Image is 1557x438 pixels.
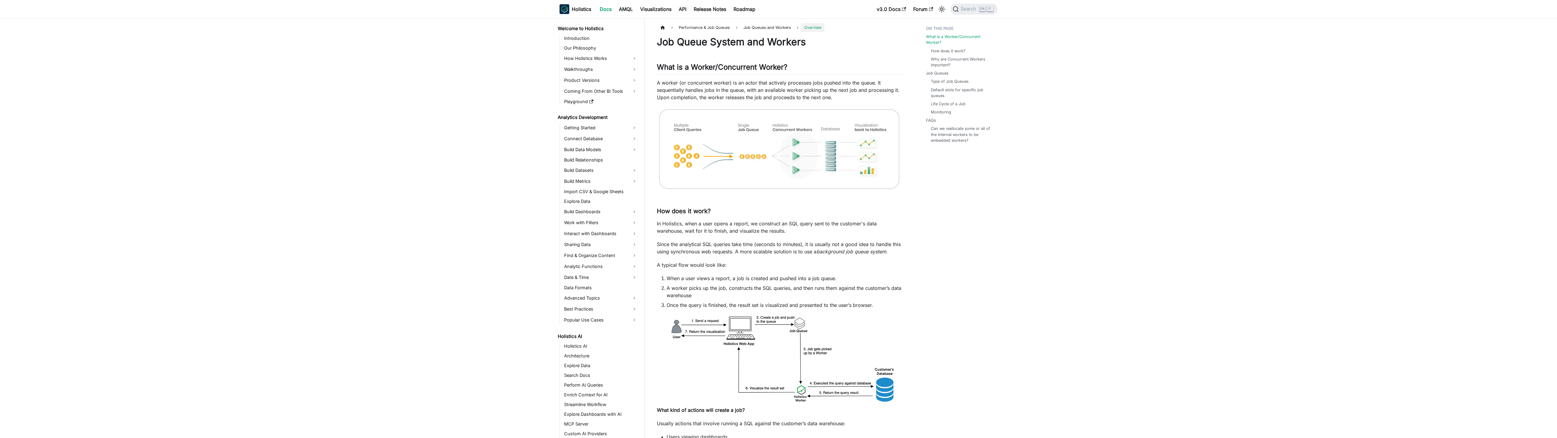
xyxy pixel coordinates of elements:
a: Our Philosophy [562,44,639,52]
a: Docs [596,4,615,14]
li: A worker picks up the job, constructs the SQL queries, and then runs them against the customer’s ... [667,284,902,299]
a: Build Data Models [562,145,639,155]
button: Switch between dark and light mode (currently light mode) [937,4,947,14]
a: Search Docs [562,371,639,380]
a: How does it work? [931,48,966,54]
a: Build Datasets [562,165,639,175]
a: Release Notes [690,4,730,14]
h3: How does it work? [657,207,902,215]
a: Home page [657,23,668,32]
em: background job queue system. [817,249,888,255]
a: Holistics AI [562,342,639,350]
a: Welcome to Holistics [556,24,639,33]
a: Best Practices [562,304,639,314]
a: FAQs [926,117,936,123]
a: Find & Organize Content [562,251,639,260]
a: Coming From Other BI Tools [562,86,639,96]
a: Architecture [562,352,639,360]
a: Build Dashboards [562,207,639,217]
a: Explore Dashboards with AI [562,410,639,419]
span: Overview [801,23,824,32]
a: Job Queues [926,70,948,76]
a: Monitoring [931,109,951,115]
a: Streamline Workflow [562,400,639,409]
kbd: K [987,6,993,12]
h2: What is a Worker/Concurrent Worker? [657,63,902,74]
span: Search [959,6,980,12]
a: Analytic Functions [562,262,639,271]
a: Interact with Dashboards [562,229,639,238]
p: A typical flow would look like: [657,261,902,269]
a: MCP Server [562,420,639,428]
button: Search (Ctrl+K) [950,4,997,15]
a: HolisticsHolistics [560,4,591,14]
a: Holistics AI [556,332,639,341]
a: Sharing Data [562,240,639,249]
a: Default slots for specific job queues [931,87,991,99]
a: API [675,4,690,14]
a: Work with Filters [562,218,639,228]
a: Custom AI Providers [562,429,639,438]
a: Perform AI Queries [562,381,639,389]
a: What is a Worker/Concurrent Worker? [926,34,994,45]
nav: Breadcrumbs [657,23,902,32]
li: When a user views a report, a job is created and pushed into a job queue. [667,275,902,282]
span: Performance & Job Queues [676,23,733,32]
a: Connect Database [562,134,639,144]
a: Data Formats [562,283,639,292]
li: Once the query is finished, the result set is visualized and presented to the user’s browser. [667,301,902,309]
a: Product Versions [562,75,639,85]
a: Date & Time [562,273,639,282]
a: Playground [562,97,639,106]
h1: Job Queue System and Workers [657,36,902,48]
a: How Holistics Works [562,54,639,63]
a: Roadmap [730,4,759,14]
img: Holistics [560,4,569,14]
p: Usually actions that involve running a SQL against the customer’s data warehouse: [657,420,902,427]
a: Can we reallocate some or all of the internal workers to be embedded workers? [931,126,991,143]
a: Life Cycle of a Job [931,101,966,107]
a: Walkthroughs [562,64,639,74]
nav: Docs sidebar [553,18,645,438]
a: Visualizations [636,4,675,14]
a: Advanced Topics [562,293,639,303]
a: Analytics Development [556,113,639,122]
strong: What kind of actions will create a job? [657,407,745,413]
a: Explore Data [562,361,639,370]
a: Type of Job Queues [931,78,969,84]
a: v3.0 Docs [873,4,910,14]
a: Forum [910,4,937,14]
a: Enrich Context for AI [562,391,639,399]
a: Introduction [562,34,639,43]
a: Why are Concurrent Workers important? [931,56,991,68]
a: Explore Data [562,197,639,206]
a: AMQL [615,4,636,14]
a: Import CSV & Google Sheets [562,187,639,196]
span: Job Queues and Workers [740,23,794,32]
a: Build Relationships [562,156,639,164]
a: Popular Use Cases [562,315,639,325]
p: In Holistics, when a user opens a report, we construct an SQL query sent to the customer's data w... [657,220,902,235]
p: Since the analytical SQL queries take time (seconds to minutes), it is usually not a good idea to... [657,241,902,255]
a: Build Metrics [562,176,639,186]
a: Getting Started [562,123,639,133]
b: Holistics [572,5,591,13]
p: A worker (or concurrent worker) is an actor that actively processes jobs pushed into the queue. I... [657,79,902,101]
